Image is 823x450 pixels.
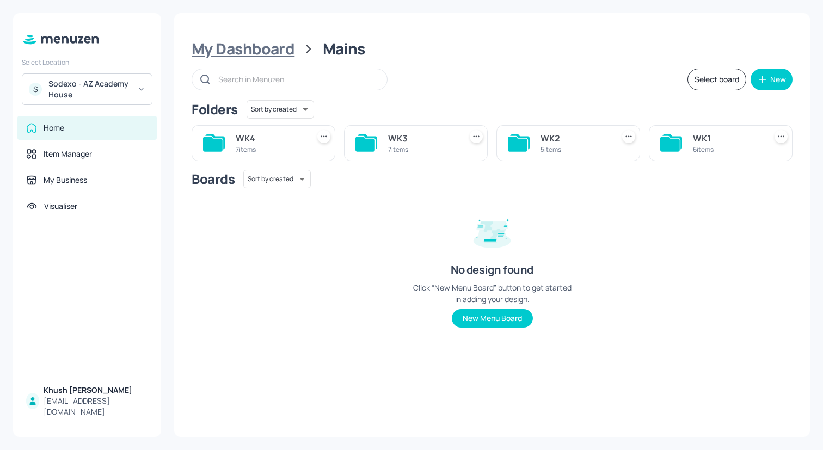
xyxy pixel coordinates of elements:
[693,132,761,145] div: WK1
[22,58,152,67] div: Select Location
[410,282,574,305] div: Click “New Menu Board” button to get started in adding your design.
[693,145,761,154] div: 6 items
[44,122,64,133] div: Home
[541,145,609,154] div: 5 items
[236,145,304,154] div: 7 items
[452,309,533,328] button: New Menu Board
[243,168,311,190] div: Sort by created
[236,132,304,145] div: WK4
[44,385,148,396] div: Khush [PERSON_NAME]
[192,39,294,59] div: My Dashboard
[751,69,793,90] button: New
[192,170,235,188] div: Boards
[465,204,519,258] img: design-empty
[451,262,533,278] div: No design found
[323,39,365,59] div: Mains
[218,71,376,87] input: Search in Menuzen
[192,101,238,118] div: Folders
[44,175,87,186] div: My Business
[44,149,92,159] div: Item Manager
[388,132,457,145] div: WK3
[388,145,457,154] div: 7 items
[44,201,77,212] div: Visualiser
[687,69,746,90] button: Select board
[247,98,314,120] div: Sort by created
[770,76,786,83] div: New
[29,83,42,96] div: S
[44,396,148,417] div: [EMAIL_ADDRESS][DOMAIN_NAME]
[48,78,131,100] div: Sodexo - AZ Academy House
[541,132,609,145] div: WK2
